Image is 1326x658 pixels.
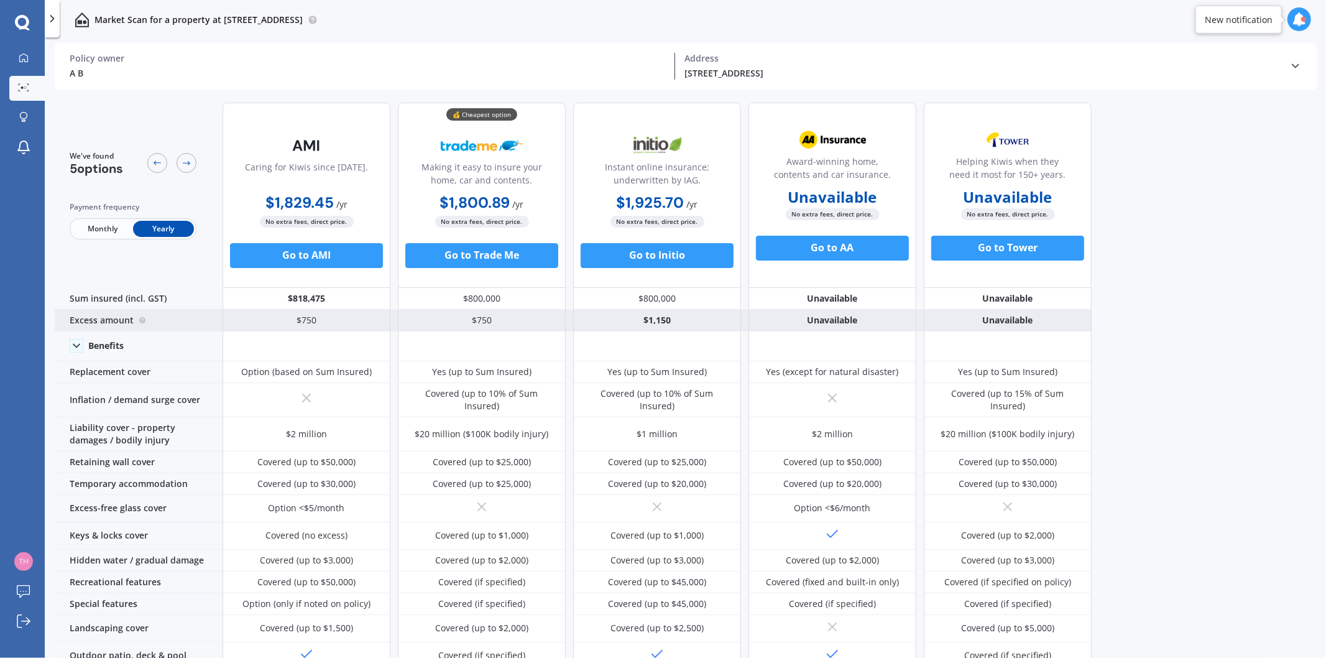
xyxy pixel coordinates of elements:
div: Yes (up to Sum Insured) [607,366,707,378]
div: Covered (up to $20,000) [783,478,882,490]
span: 5 options [70,160,123,177]
div: Instant online insurance; underwritten by IAG. [584,160,730,192]
div: Option (based on Sum Insured) [241,366,372,378]
div: $800,000 [398,288,566,310]
div: Covered (up to $25,000) [433,456,531,468]
div: Covered (if specified) [964,598,1051,610]
div: Unavailable [924,288,1092,310]
div: Caring for Kiwis since [DATE]. [245,160,368,192]
button: Go to AMI [230,243,383,268]
button: Go to Tower [931,236,1084,261]
img: ec90983103e5ecd6d0f28bae5fce27e7 [14,552,33,571]
img: Trademe.webp [441,130,523,161]
div: Unavailable [748,288,916,310]
div: Covered (up to $1,000) [610,529,704,542]
div: Unavailable [924,310,1092,331]
div: Covered (up to $30,000) [257,478,356,490]
div: A B [70,67,665,80]
span: No extra fees, direct price. [610,216,704,228]
div: Covered (up to $1,500) [260,622,353,634]
p: Market Scan for a property at [STREET_ADDRESS] [94,14,303,26]
div: [STREET_ADDRESS] [685,67,1280,80]
div: Covered (up to $30,000) [959,478,1057,490]
div: Making it easy to insure your home, car and contents. [408,160,555,192]
div: Keys & locks cover [55,522,223,550]
span: We've found [70,151,123,162]
div: Covered (up to $1,000) [435,529,528,542]
div: Covered (if specified) [438,576,525,588]
span: / yr [336,198,348,210]
div: $20 million ($100K bodily injury) [941,428,1075,440]
span: Monthly [72,221,133,237]
div: Yes (up to Sum Insured) [958,366,1057,378]
span: No extra fees, direct price. [260,216,354,228]
div: Yes (up to Sum Insured) [432,366,532,378]
button: Go to Initio [581,243,734,268]
div: Award-winning home, contents and car insurance. [759,155,906,186]
div: Sum insured (incl. GST) [55,288,223,310]
div: Temporary accommodation [55,473,223,495]
div: New notification [1205,14,1273,26]
div: Address [685,53,1280,64]
b: $1,829.45 [265,193,334,212]
div: $1,150 [573,310,741,331]
span: / yr [687,198,698,210]
div: Covered (up to $3,000) [260,554,353,567]
span: / yr [513,198,524,210]
div: Covered (if specified on policy) [944,576,1071,588]
div: $2 million [286,428,327,440]
div: Replacement cover [55,361,223,383]
div: Covered (up to $25,000) [433,478,531,490]
div: Covered (up to $50,000) [959,456,1057,468]
div: Inflation / demand surge cover [55,383,223,417]
div: Liability cover - property damages / bodily injury [55,417,223,452]
div: Covered (up to $25,000) [608,456,706,468]
div: Option <$6/month [794,502,871,514]
div: $1 million [637,428,678,440]
img: AMI-text-1.webp [265,130,348,161]
span: No extra fees, direct price. [786,208,880,220]
div: Covered (if specified) [438,598,525,610]
div: Covered (up to $2,000) [961,529,1054,542]
div: Covered (up to $50,000) [783,456,882,468]
div: Excess-free glass cover [55,495,223,522]
button: Go to Trade Me [405,243,558,268]
div: Covered (no excess) [265,529,348,542]
div: $20 million ($100K bodily injury) [415,428,549,440]
div: Covered (up to $5,000) [961,622,1054,634]
div: Covered (up to $45,000) [608,576,706,588]
div: Covered (if specified) [789,598,876,610]
img: home-and-contents.b802091223b8502ef2dd.svg [75,12,90,27]
div: Covered (up to $3,000) [961,554,1054,567]
div: Covered (up to $50,000) [257,576,356,588]
div: Payment frequency [70,201,196,213]
div: Benefits [88,340,124,351]
img: AA.webp [791,124,873,155]
div: Yes (except for natural disaster) [767,366,899,378]
div: Covered (up to $20,000) [608,478,706,490]
div: Special features [55,593,223,615]
div: Landscaping cover [55,615,223,642]
button: Go to AA [756,236,909,261]
img: Tower.webp [967,124,1049,155]
div: Helping Kiwis when they need it most for 150+ years. [934,155,1081,186]
div: Hidden water / gradual damage [55,550,223,572]
div: Covered (up to $50,000) [257,456,356,468]
div: $750 [223,310,390,331]
div: 💰 Cheapest option [446,108,517,121]
span: Yearly [133,221,194,237]
div: Covered (up to $45,000) [608,598,706,610]
b: $1,925.70 [617,193,684,212]
div: $800,000 [573,288,741,310]
img: Initio.webp [616,130,698,161]
div: Covered (up to $3,000) [610,554,704,567]
div: Retaining wall cover [55,452,223,473]
div: Covered (up to $2,000) [435,622,528,634]
span: No extra fees, direct price. [961,208,1055,220]
div: Option <$5/month [269,502,345,514]
div: Unavailable [748,310,916,331]
div: Covered (up to 15% of Sum Insured) [933,387,1082,412]
div: Option (only if noted on policy) [242,598,371,610]
div: Policy owner [70,53,665,64]
div: $818,475 [223,288,390,310]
